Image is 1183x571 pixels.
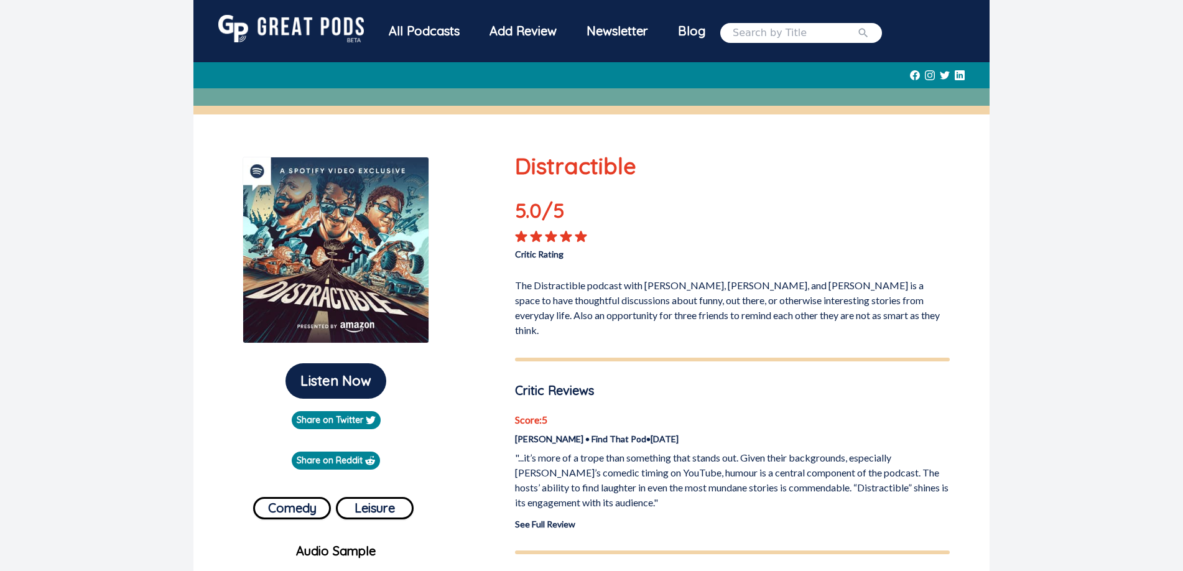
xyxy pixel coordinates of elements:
p: [PERSON_NAME] • Find That Pod • [DATE] [515,432,950,445]
a: Leisure [336,492,414,519]
p: Critic Rating [515,243,732,261]
p: 5.0 /5 [515,195,602,230]
a: Share on Reddit [292,452,380,470]
input: Search by Title [733,26,857,40]
p: Score: 5 [515,412,950,427]
a: Comedy [253,492,331,519]
p: Critic Reviews [515,381,950,400]
p: Audio Sample [203,542,469,560]
a: Blog [663,15,720,47]
a: Add Review [475,15,572,47]
a: See Full Review [515,519,575,529]
img: Distractible [243,157,429,343]
p: Distractible [515,149,950,183]
a: Newsletter [572,15,663,50]
button: Listen Now [285,363,386,399]
p: The Distractible podcast with [PERSON_NAME], [PERSON_NAME], and [PERSON_NAME] is a space to have ... [515,273,950,338]
img: GreatPods [218,15,364,42]
div: All Podcasts [374,15,475,47]
button: Leisure [336,497,414,519]
a: Share on Twitter [292,411,381,429]
p: "...it’s more of a trope than something that stands out. Given their backgrounds, especially [PER... [515,450,950,510]
a: All Podcasts [374,15,475,50]
div: Newsletter [572,15,663,47]
button: Comedy [253,497,331,519]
